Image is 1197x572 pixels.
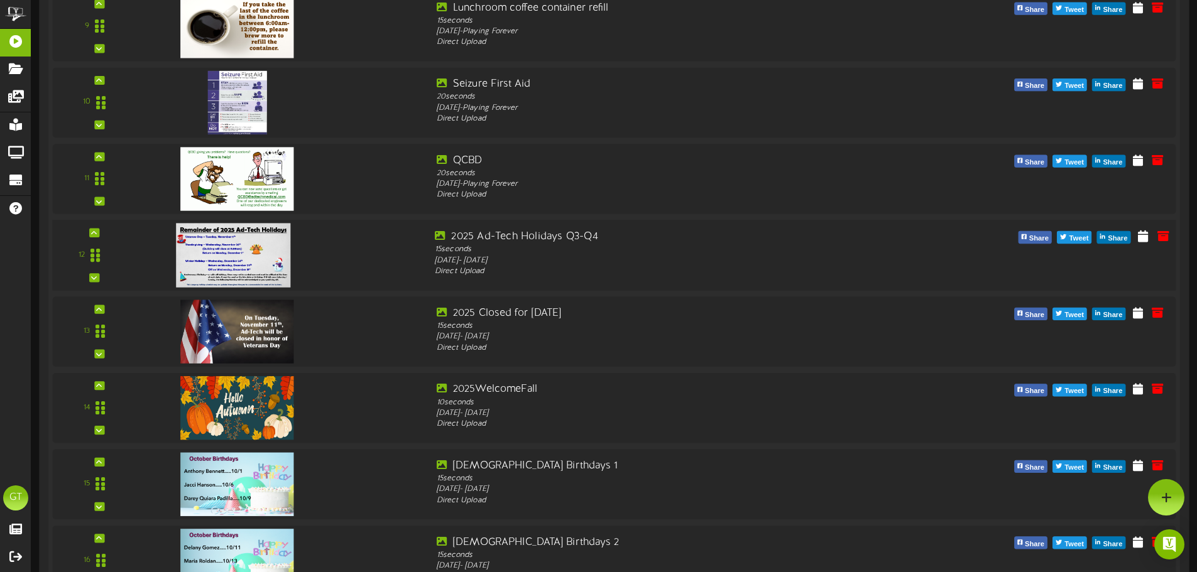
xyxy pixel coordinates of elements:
[1092,460,1125,473] button: Share
[1100,384,1125,398] span: Share
[180,147,293,210] img: 33c5917b-1e52-4450-a489-272e9f9c854aemailqcbdadtechmedical.png
[1014,536,1047,549] button: Share
[1052,460,1087,473] button: Tweet
[1092,384,1125,396] button: Share
[85,21,89,31] div: 9
[1100,3,1125,16] span: Share
[437,179,886,190] div: [DATE] - Playing Forever
[207,71,266,134] img: 97eaed05-2d6e-47c2-b5a5-3b9534f5fafc.png
[437,168,886,178] div: 20 seconds
[437,15,886,26] div: 15 seconds
[1052,155,1087,168] button: Tweet
[435,229,888,244] div: 2025 Ad-Tech Holidays Q3-Q4
[435,266,888,278] div: Direct Upload
[437,484,886,495] div: [DATE] - [DATE]
[1052,384,1087,396] button: Tweet
[437,419,886,429] div: Direct Upload
[1052,308,1087,320] button: Tweet
[437,77,886,92] div: Seizure First Aid
[1100,461,1125,475] span: Share
[1014,460,1047,473] button: Share
[437,92,886,102] div: 20 seconds
[437,1,886,15] div: Lunchroom coffee container refill
[1092,308,1125,320] button: Share
[180,452,293,515] img: 70f810cf-9b68-417f-bd6d-66d67ee8f7a8.png
[1062,384,1086,398] span: Tweet
[1014,78,1047,91] button: Share
[1062,308,1086,322] span: Tweet
[437,306,886,320] div: 2025 Closed for [DATE]
[1092,536,1125,549] button: Share
[83,97,90,108] div: 10
[180,299,293,363] img: 1fd1a53e-3a4f-4aa3-b70c-2bbd191b4553.png
[84,555,90,566] div: 16
[1052,78,1087,91] button: Tweet
[1022,3,1047,16] span: Share
[435,255,888,266] div: [DATE] - [DATE]
[437,37,886,48] div: Direct Upload
[437,102,886,113] div: [DATE] - Playing Forever
[437,549,886,560] div: 15 seconds
[1022,156,1047,170] span: Share
[1052,2,1087,14] button: Tweet
[437,459,886,473] div: [DEMOGRAPHIC_DATA] Birthdays 1
[1052,536,1087,549] button: Tweet
[437,153,886,168] div: QCBD
[1022,384,1047,398] span: Share
[437,561,886,571] div: [DATE] - [DATE]
[437,342,886,353] div: Direct Upload
[1092,2,1125,14] button: Share
[437,321,886,332] div: 15 seconds
[437,495,886,505] div: Direct Upload
[435,244,888,256] div: 15 seconds
[1097,231,1131,244] button: Share
[437,382,886,397] div: 2025WelcomeFall
[437,397,886,407] div: 10 seconds
[1022,461,1047,475] span: Share
[1066,232,1091,246] span: Tweet
[84,173,89,184] div: 11
[84,326,90,337] div: 13
[437,535,886,549] div: [DEMOGRAPHIC_DATA] Birthdays 2
[1092,78,1125,91] button: Share
[84,478,90,489] div: 15
[1014,155,1047,168] button: Share
[437,332,886,342] div: [DATE] - [DATE]
[437,26,886,37] div: [DATE] - Playing Forever
[1092,155,1125,168] button: Share
[1154,529,1184,559] div: Open Intercom Messenger
[1062,461,1086,475] span: Tweet
[1100,308,1125,322] span: Share
[1014,308,1047,320] button: Share
[1100,537,1125,551] span: Share
[1100,79,1125,93] span: Share
[1022,537,1047,551] span: Share
[84,402,90,413] div: 14
[180,376,293,440] img: 6d32bcd3-5f64-4505-86fa-9278312e9800.png
[1014,2,1047,14] button: Share
[437,114,886,124] div: Direct Upload
[437,190,886,200] div: Direct Upload
[1062,3,1086,16] span: Tweet
[1105,232,1130,246] span: Share
[437,407,886,418] div: [DATE] - [DATE]
[1062,79,1086,93] span: Tweet
[176,223,290,287] img: 3e9d413a-d2c9-4d51-ad02-2b4143d360f3.png
[1100,156,1125,170] span: Share
[1022,79,1047,93] span: Share
[437,473,886,484] div: 15 seconds
[1057,231,1091,244] button: Tweet
[1022,308,1047,322] span: Share
[1027,232,1051,246] span: Share
[1018,231,1052,244] button: Share
[79,250,85,261] div: 12
[3,485,28,510] div: GT
[1062,537,1086,551] span: Tweet
[1014,384,1047,396] button: Share
[1062,156,1086,170] span: Tweet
